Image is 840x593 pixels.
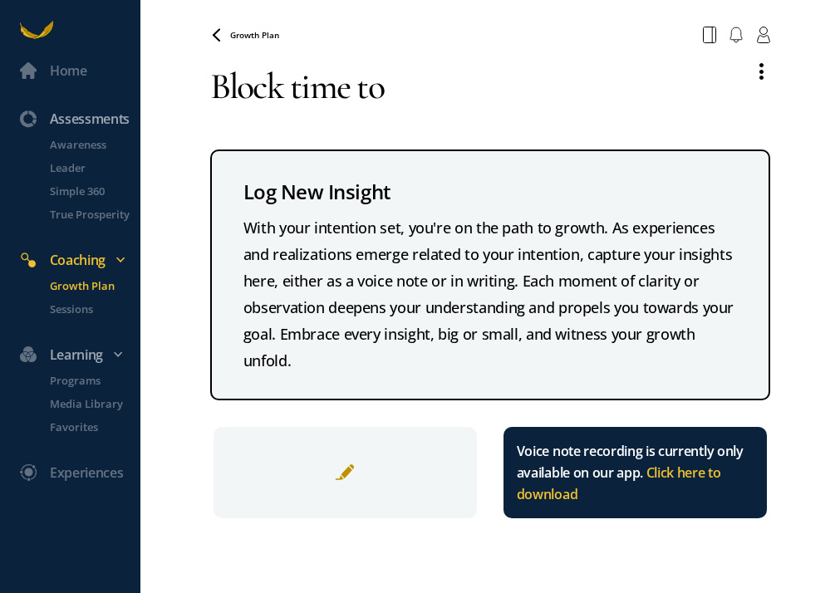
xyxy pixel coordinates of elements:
div: Coaching [10,249,147,271]
p: Programs [50,372,137,389]
div: Learning [10,344,147,365]
a: Leader [30,159,140,176]
span: Growth Plan [230,29,279,41]
p: Favorites [50,419,137,435]
a: Programs [30,372,140,389]
p: Simple 360 [50,183,137,199]
div: Log New Insight [243,176,737,208]
a: Simple 360 [30,183,140,199]
p: Growth Plan [50,277,137,294]
div: Home [50,60,87,81]
a: Media Library [30,395,140,412]
a: Favorites [30,419,140,435]
div: Voice note recording is currently only available on our app. [517,440,754,505]
a: Sessions [30,301,140,317]
div: With your intention set, you're on the path to growth. As experiences and realizations emerge rel... [243,214,737,374]
a: Awareness [30,136,140,153]
p: True Prosperity [50,206,137,223]
textarea: Block time to [210,50,740,123]
p: Sessions [50,301,137,317]
a: True Prosperity [30,206,140,223]
div: Experiences [50,462,123,483]
div: Assessments [10,108,147,130]
p: Leader [50,159,137,176]
p: Awareness [50,136,137,153]
p: Media Library [50,395,137,412]
a: Growth Plan [30,277,140,294]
